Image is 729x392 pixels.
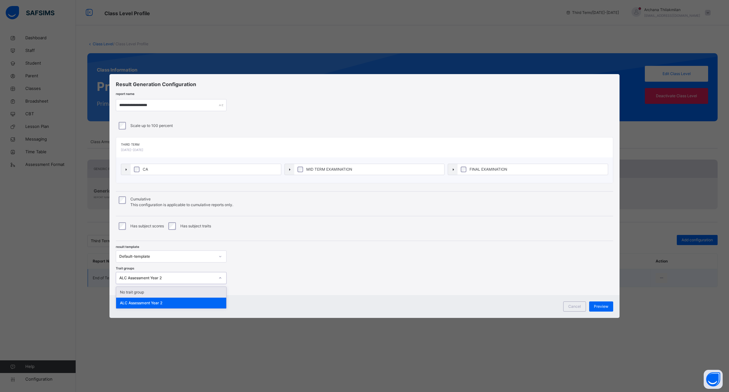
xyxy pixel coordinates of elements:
span: Has subject traits [180,224,211,228]
div: No trait group [116,287,226,298]
span: Cancel [568,304,581,309]
div: [object Object] [116,137,614,183]
div: ALC Assessment Year 2 [116,298,226,308]
input: MID TERM EXAMINATION [297,167,303,172]
span: FINAL EXAMINATION [468,167,509,172]
button: Toggle [448,164,458,175]
span: Result Generation Configuration [116,81,196,87]
span: Trait groups [116,266,134,270]
span: Preview [594,304,608,309]
label: Scale up to 100 percent [130,123,173,129]
button: Toggle [121,164,131,175]
span: MID TERM EXAMINATION [305,167,354,172]
button: Open asap [704,370,723,389]
span: Cumulative [130,197,151,201]
span: result template [116,245,139,249]
span: [DATE]-[DATE] [121,148,143,152]
input: CA [134,167,140,172]
span: Third Term [121,142,143,147]
div: ALC Assessment Year 2 [119,275,215,281]
span: Has subject scores [130,224,164,228]
div: Default-template [119,254,215,259]
span: report name [116,92,134,96]
span: This configuration is applicable to cumulative reports only. [130,202,233,207]
button: Toggle [285,164,294,175]
input: FINAL EXAMINATION [461,167,466,172]
span: CA [141,167,150,172]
